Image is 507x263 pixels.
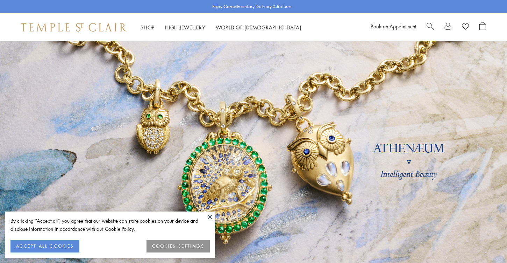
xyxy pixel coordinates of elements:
img: Temple St. Clair [21,23,127,32]
button: COOKIES SETTINGS [147,240,210,252]
a: View Wishlist [462,22,469,33]
p: Enjoy Complimentary Delivery & Returns [212,3,292,10]
div: By clicking “Accept all”, you agree that our website can store cookies on your device and disclos... [10,217,210,233]
button: ACCEPT ALL COOKIES [10,240,79,252]
a: World of [DEMOGRAPHIC_DATA]World of [DEMOGRAPHIC_DATA] [216,24,301,31]
a: Search [427,22,434,33]
a: Open Shopping Bag [479,22,486,33]
a: High JewelleryHigh Jewellery [165,24,205,31]
iframe: Gorgias live chat messenger [472,230,500,256]
a: Book an Appointment [371,23,416,30]
a: ShopShop [141,24,155,31]
nav: Main navigation [141,23,301,32]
